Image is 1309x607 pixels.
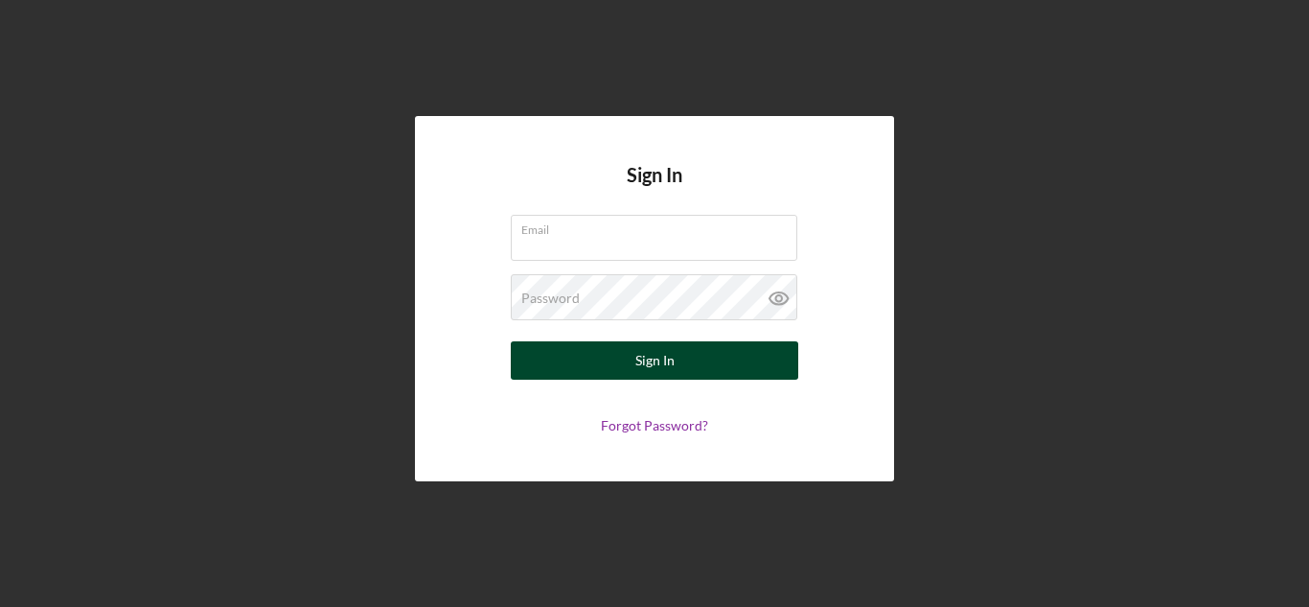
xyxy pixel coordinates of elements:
[627,164,682,215] h4: Sign In
[511,341,798,380] button: Sign In
[601,417,708,433] a: Forgot Password?
[521,216,797,237] label: Email
[635,341,675,380] div: Sign In
[521,291,580,306] label: Password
